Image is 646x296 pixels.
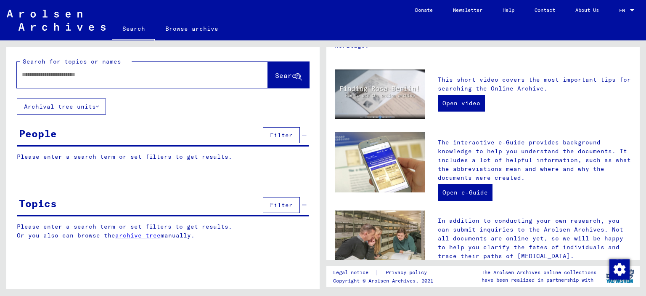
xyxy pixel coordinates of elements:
img: Arolsen_neg.svg [7,10,106,31]
button: Filter [263,127,300,143]
p: have been realized in partnership with [482,276,596,284]
p: The interactive e-Guide provides background knowledge to help you understand the documents. It in... [438,138,631,182]
p: The Arolsen Archives online collections [482,269,596,276]
button: Search [268,62,309,88]
img: Change consent [609,259,630,280]
a: Open e-Guide [438,184,492,201]
p: Please enter a search term or set filters to get results. [17,152,309,161]
p: This short video covers the most important tips for searching the Online Archive. [438,75,631,93]
mat-label: Search for topics or names [23,58,121,65]
p: In addition to conducting your own research, you can submit inquiries to the Arolsen Archives. No... [438,216,631,261]
span: Filter [270,201,293,209]
a: Open video [438,95,485,112]
div: People [19,126,57,141]
img: video.jpg [335,69,425,119]
a: Legal notice [333,268,375,277]
img: inquiries.jpg [335,211,425,271]
a: Search [112,19,155,40]
div: Topics [19,196,57,211]
button: Archival tree units [17,99,106,115]
div: | [333,268,437,277]
a: archive tree [115,232,161,239]
span: EN [619,8,628,13]
span: Filter [270,131,293,139]
a: Privacy policy [379,268,437,277]
span: Search [275,71,300,80]
p: Copyright © Arolsen Archives, 2021 [333,277,437,285]
p: Please enter a search term or set filters to get results. Or you also can browse the manually. [17,222,309,240]
img: eguide.jpg [335,132,425,193]
a: Browse archive [155,19,228,39]
button: Filter [263,197,300,213]
div: Change consent [609,259,629,279]
img: yv_logo.png [604,266,636,287]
